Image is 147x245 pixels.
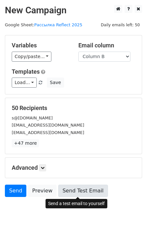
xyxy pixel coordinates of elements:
a: Preview [28,185,57,197]
small: Google Sheet: [5,22,82,27]
a: Daily emails left: 50 [99,22,142,27]
small: s@[DOMAIN_NAME] [12,116,53,120]
a: Send Test Email [58,185,108,197]
a: Рассылка Reflect 2025 [34,22,82,27]
small: [EMAIL_ADDRESS][DOMAIN_NAME] [12,130,84,135]
a: Send [5,185,26,197]
h5: Email column [78,42,135,49]
iframe: Chat Widget [114,214,147,245]
h5: Advanced [12,164,135,171]
a: Copy/paste... [12,52,51,62]
a: Templates [12,68,40,75]
a: Load... [12,78,37,88]
small: [EMAIL_ADDRESS][DOMAIN_NAME] [12,123,84,128]
h5: 50 Recipients [12,104,135,112]
button: Save [47,78,64,88]
div: Send a test email to yourself [46,199,107,208]
span: Daily emails left: 50 [99,21,142,29]
a: +47 more [12,139,39,147]
h5: Variables [12,42,69,49]
h2: New Campaign [5,5,142,16]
